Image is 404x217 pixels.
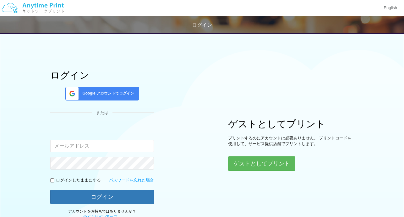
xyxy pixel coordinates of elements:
[50,140,154,152] input: メールアドレス
[228,156,295,171] button: ゲストとしてプリント
[80,91,134,96] span: Google アカウントでログイン
[50,70,154,80] h1: ログイン
[50,190,154,204] button: ログイン
[50,110,154,116] div: または
[192,22,212,28] span: ログイン
[56,177,101,183] p: ログインしたままにする
[109,177,154,183] a: パスワードを忘れた場合
[228,135,354,147] p: プリントするのにアカウントは必要ありません。 プリントコードを使用して、サービス提供店舗でプリントします。
[228,119,354,129] h1: ゲストとしてプリント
